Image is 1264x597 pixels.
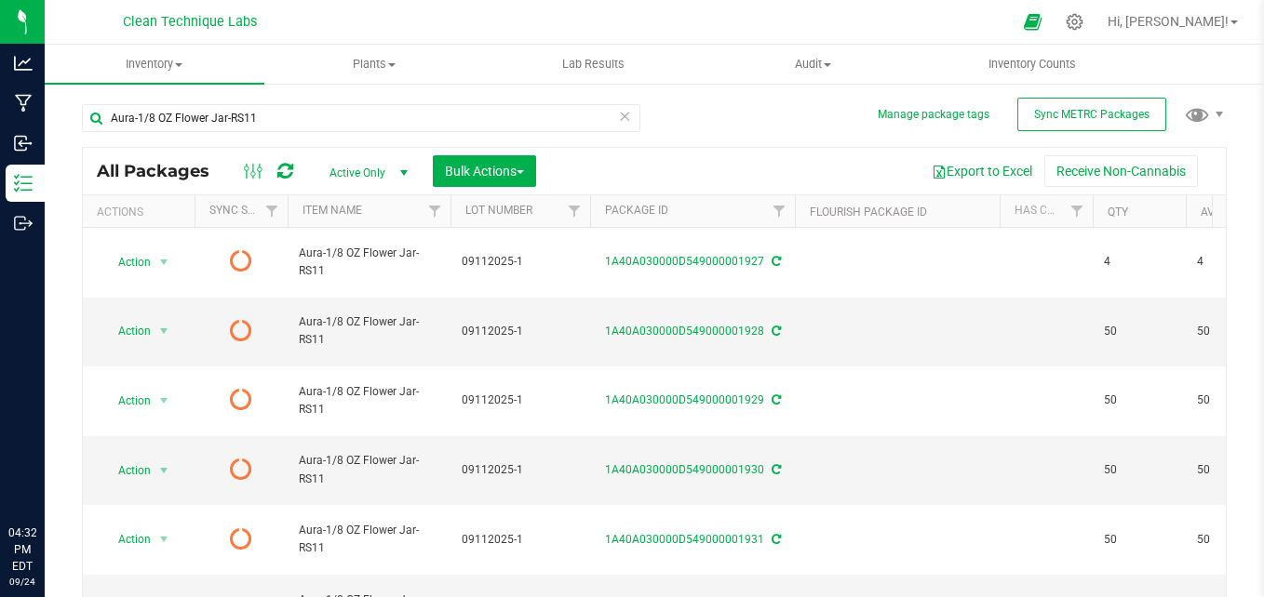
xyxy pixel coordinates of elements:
[230,318,252,344] span: Pending Sync
[1012,4,1054,40] span: Open Ecommerce Menu
[45,45,264,84] a: Inventory
[605,204,668,217] a: Package ID
[8,524,36,575] p: 04:32 PM EDT
[257,195,288,227] a: Filter
[1044,155,1198,187] button: Receive Non-Cannabis
[605,463,764,476] a: 1A40A030000D549000001930
[1104,391,1175,409] span: 50
[1108,14,1229,29] span: Hi, [PERSON_NAME]!
[1104,531,1175,549] span: 50
[420,195,450,227] a: Filter
[605,393,764,406] a: 1A40A030000D549000001929
[605,255,764,268] a: 1A40A030000D549000001927
[537,56,650,73] span: Lab Results
[299,245,439,280] span: Aura-1/8 OZ Flower Jar-RS11
[230,248,252,274] span: Pending Sync
[465,204,532,217] a: Lot Number
[153,249,176,275] span: select
[230,526,252,552] span: Pending Sync
[19,448,74,504] iframe: Resource center
[123,14,257,30] span: Clean Technique Labs
[605,325,764,338] a: 1A40A030000D549000001928
[299,522,439,557] span: Aura-1/8 OZ Flower Jar-RS11
[153,526,176,552] span: select
[101,249,152,275] span: Action
[299,383,439,418] span: Aura-1/8 OZ Flower Jar-RS11
[878,107,989,123] button: Manage package tags
[1104,461,1175,479] span: 50
[769,533,781,546] span: Sync from Compliance System
[1108,206,1128,219] a: Qty
[963,56,1101,73] span: Inventory Counts
[769,393,781,406] span: Sync from Compliance System
[433,155,536,187] button: Bulk Actions
[1104,253,1175,271] span: 4
[45,56,264,73] span: Inventory
[1000,195,1093,228] th: Has COA
[101,388,152,414] span: Action
[484,45,704,84] a: Lab Results
[462,253,579,271] span: 09112025-1
[1063,13,1086,31] div: Manage settings
[8,575,36,589] p: 09/24
[462,323,579,340] span: 09112025-1
[810,206,927,219] a: Flourish Package ID
[230,387,252,413] span: Pending Sync
[462,391,579,409] span: 09112025-1
[14,174,33,192] inline-svg: Inventory
[264,45,484,84] a: Plants
[769,325,781,338] span: Sync from Compliance System
[1201,206,1257,219] a: Available
[445,164,524,179] span: Bulk Actions
[559,195,590,227] a: Filter
[265,56,483,73] span: Plants
[704,56,921,73] span: Audit
[97,161,228,181] span: All Packages
[605,533,764,546] a: 1A40A030000D549000001931
[618,104,631,128] span: Clear
[153,458,176,484] span: select
[922,45,1142,84] a: Inventory Counts
[14,214,33,232] inline-svg: Outbound
[14,94,33,113] inline-svg: Manufacturing
[230,457,252,483] span: Pending Sync
[299,313,439,349] span: Aura-1/8 OZ Flower Jar-RS11
[153,388,176,414] span: select
[97,206,187,219] div: Actions
[299,452,439,487] span: Aura-1/8 OZ Flower Jar-RS11
[153,318,176,344] span: select
[1104,323,1175,340] span: 50
[703,45,922,84] a: Audit
[55,445,77,468] iframe: Resource center unread badge
[14,54,33,73] inline-svg: Analytics
[14,134,33,153] inline-svg: Inbound
[1017,98,1166,131] button: Sync METRC Packages
[209,204,281,217] a: Sync Status
[920,155,1044,187] button: Export to Excel
[82,104,640,132] input: Search Package ID, Item Name, SKU, Lot or Part Number...
[101,458,152,484] span: Action
[1062,195,1093,227] a: Filter
[101,526,152,552] span: Action
[101,318,152,344] span: Action
[764,195,795,227] a: Filter
[769,463,781,476] span: Sync from Compliance System
[462,461,579,479] span: 09112025-1
[769,255,781,268] span: Sync from Compliance System
[1034,108,1150,121] span: Sync METRC Packages
[303,204,362,217] a: Item Name
[462,531,579,549] span: 09112025-1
